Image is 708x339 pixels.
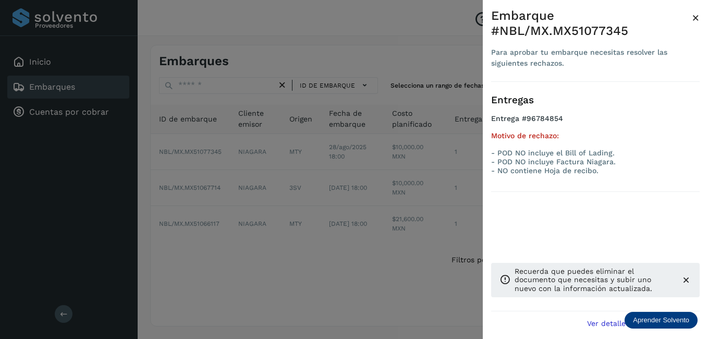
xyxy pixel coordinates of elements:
h4: Entrega #96784854 [491,114,700,131]
button: Ver detalle de embarque [581,311,700,335]
div: Para aprobar tu embarque necesitas resolver las siguientes rechazos. [491,47,692,69]
div: Aprender Solvento [625,312,698,329]
h5: Motivo de rechazo: [491,131,700,140]
button: Close [692,8,700,27]
p: Aprender Solvento [633,316,689,324]
div: Embarque #NBL/MX.MX51077345 [491,8,692,39]
p: Recuerda que puedes eliminar el documento que necesitas y subir uno nuevo con la información actu... [515,267,673,293]
span: × [692,10,700,25]
h3: Entregas [491,94,700,106]
span: Ver detalle de embarque [587,320,676,327]
p: - POD NO incluye el Bill of Lading. - POD NO incluye Factura Niagara. - NO contiene Hoja de recibo. [491,149,700,175]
